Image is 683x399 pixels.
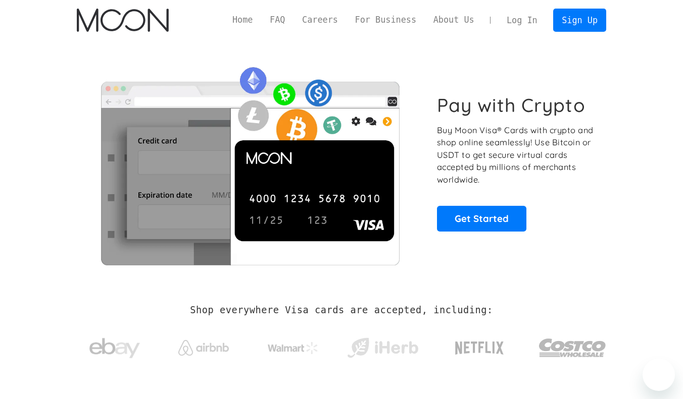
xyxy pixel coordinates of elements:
img: Costco [539,329,606,367]
h2: Shop everywhere Visa cards are accepted, including: [190,305,493,316]
img: iHerb [345,335,420,361]
h1: Pay with Crypto [437,94,586,117]
p: Buy Moon Visa® Cards with crypto and shop online seamlessly! Use Bitcoin or USDT to get secure vi... [437,124,595,186]
a: Log In [498,9,546,31]
a: Careers [294,14,346,26]
a: iHerb [345,325,420,366]
img: Netflix [454,335,505,361]
a: About Us [425,14,483,26]
a: ebay [77,322,152,369]
a: FAQ [261,14,294,26]
a: Walmart [256,332,331,359]
img: Airbnb [178,340,229,356]
a: Airbnb [166,330,241,361]
iframe: Button to launch messaging window [643,359,675,391]
a: Costco [539,319,606,372]
a: For Business [347,14,425,26]
img: Walmart [268,342,318,354]
a: Netflix [434,325,525,366]
a: Sign Up [553,9,606,31]
a: Get Started [437,206,526,231]
img: Moon Cards let you spend your crypto anywhere Visa is accepted. [77,60,423,265]
img: Moon Logo [77,9,168,32]
a: Home [224,14,261,26]
a: home [77,9,168,32]
img: ebay [89,332,140,364]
